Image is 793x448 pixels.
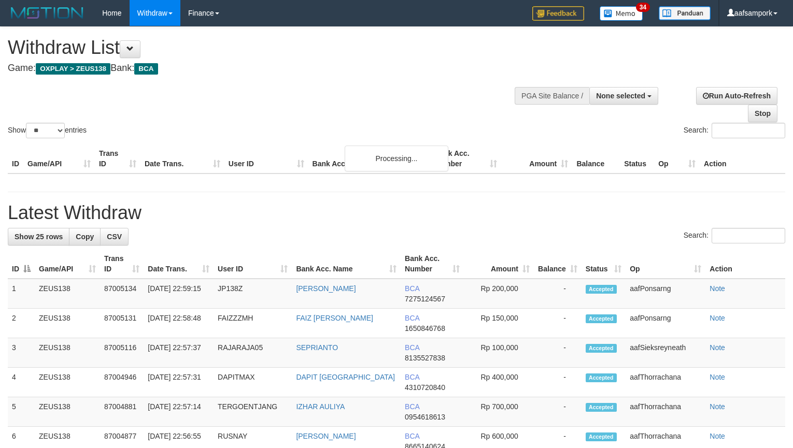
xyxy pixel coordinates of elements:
[582,249,626,279] th: Status: activate to sort column ascending
[35,368,100,397] td: ZEUS138
[710,314,725,322] a: Note
[626,338,705,368] td: aafSieksreyneath
[700,144,785,174] th: Action
[8,203,785,223] h1: Latest Withdraw
[100,397,144,427] td: 87004881
[8,228,69,245] a: Show 25 rows
[405,284,419,293] span: BCA
[214,338,292,368] td: RAJARAJA05
[95,144,140,174] th: Trans ID
[684,228,785,243] label: Search:
[534,397,582,427] td: -
[710,373,725,381] a: Note
[464,338,534,368] td: Rp 100,000
[100,368,144,397] td: 87004946
[620,144,654,174] th: Status
[35,279,100,309] td: ZEUS138
[296,432,356,440] a: [PERSON_NAME]
[140,144,224,174] th: Date Trans.
[292,249,401,279] th: Bank Acc. Name: activate to sort column ascending
[405,354,445,362] span: Copy 8135527838 to clipboard
[712,123,785,138] input: Search:
[35,338,100,368] td: ZEUS138
[8,338,35,368] td: 3
[214,309,292,338] td: FAIZZZMH
[626,397,705,427] td: aafThorrachana
[405,413,445,421] span: Copy 0954618613 to clipboard
[26,123,65,138] select: Showentries
[532,6,584,21] img: Feedback.jpg
[8,368,35,397] td: 4
[144,368,214,397] td: [DATE] 22:57:31
[100,279,144,309] td: 87005134
[8,144,23,174] th: ID
[748,105,777,122] a: Stop
[69,228,101,245] a: Copy
[464,309,534,338] td: Rp 150,000
[710,402,725,411] a: Note
[696,87,777,105] a: Run Auto-Refresh
[8,37,518,58] h1: Withdraw List
[405,314,419,322] span: BCA
[144,309,214,338] td: [DATE] 22:58:48
[589,87,658,105] button: None selected
[15,233,63,241] span: Show 25 rows
[8,397,35,427] td: 5
[636,3,650,12] span: 34
[501,144,572,174] th: Amount
[107,233,122,241] span: CSV
[586,314,617,323] span: Accepted
[224,144,308,174] th: User ID
[35,309,100,338] td: ZEUS138
[144,249,214,279] th: Date Trans.: activate to sort column ascending
[100,249,144,279] th: Trans ID: activate to sort column ascending
[76,233,94,241] span: Copy
[586,403,617,412] span: Accepted
[35,249,100,279] th: Game/API: activate to sort column ascending
[405,295,445,303] span: Copy 7275124567 to clipboard
[464,249,534,279] th: Amount: activate to sort column ascending
[8,123,87,138] label: Show entries
[35,397,100,427] td: ZEUS138
[534,309,582,338] td: -
[534,338,582,368] td: -
[345,146,448,171] div: Processing...
[515,87,589,105] div: PGA Site Balance /
[308,144,431,174] th: Bank Acc. Name
[144,397,214,427] td: [DATE] 22:57:14
[401,249,464,279] th: Bank Acc. Number: activate to sort column ascending
[8,249,35,279] th: ID: activate to sort column descending
[144,338,214,368] td: [DATE] 22:57:37
[405,324,445,333] span: Copy 1650846768 to clipboard
[586,373,617,382] span: Accepted
[430,144,501,174] th: Bank Acc. Number
[405,432,419,440] span: BCA
[534,368,582,397] td: -
[405,343,419,352] span: BCA
[710,343,725,352] a: Note
[296,284,356,293] a: [PERSON_NAME]
[8,309,35,338] td: 2
[534,249,582,279] th: Balance: activate to sort column ascending
[626,309,705,338] td: aafPonsarng
[534,279,582,309] td: -
[296,343,338,352] a: SEPRIANTO
[626,368,705,397] td: aafThorrachana
[572,144,620,174] th: Balance
[586,285,617,294] span: Accepted
[100,338,144,368] td: 87005116
[464,397,534,427] td: Rp 700,000
[405,383,445,392] span: Copy 4310720840 to clipboard
[144,279,214,309] td: [DATE] 22:59:15
[586,344,617,353] span: Accepted
[8,63,518,74] h4: Game: Bank:
[100,228,129,245] a: CSV
[705,249,785,279] th: Action
[36,63,110,75] span: OXPLAY > ZEUS138
[710,284,725,293] a: Note
[296,373,395,381] a: DAPIT [GEOGRAPHIC_DATA]
[8,5,87,21] img: MOTION_logo.png
[23,144,95,174] th: Game/API
[100,309,144,338] td: 87005131
[214,368,292,397] td: DAPITMAX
